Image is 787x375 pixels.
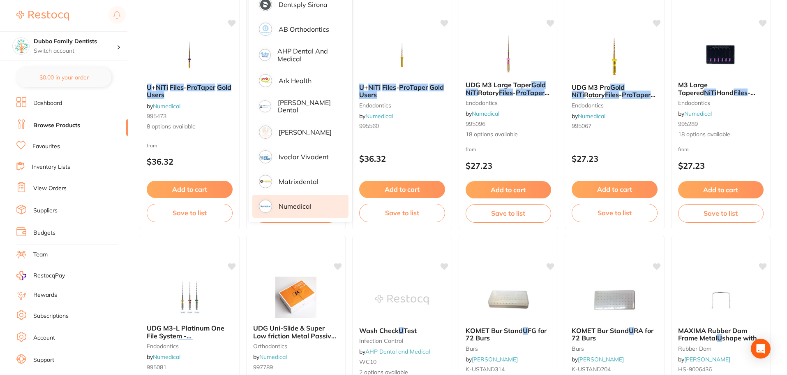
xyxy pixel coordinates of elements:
img: Erskine Dental [260,102,270,112]
span: M3 Large Tapered [678,81,708,96]
a: Suppliers [33,207,58,215]
div: Open Intercom Messenger [751,339,771,359]
button: Save to list [678,204,764,222]
span: Hand File [706,96,735,104]
span: Rotary [478,89,499,97]
em: U [147,83,152,91]
a: Dashboard [33,99,62,107]
em: Protaper [678,96,706,104]
em: U [717,334,722,342]
span: Hand [716,89,734,97]
em: Gold [217,83,231,91]
b: UDG Uni-Slide & Super Low friction Metal Passive Self-Ligating Brackets with Hook 345 0.22", ORMC... [253,324,339,340]
small: endodontics [572,102,658,109]
b: UDG M3 Pro Gold NiTi Rotary Files - ProTaper Gold Users, Basic & Refill Sequence 3/Unit [572,84,658,99]
a: AHP Dental and Medical [365,348,430,355]
span: 995081 [147,363,166,371]
em: Files [734,89,748,97]
em: Gold [610,83,625,91]
img: AHP Dental and Medical [260,50,270,60]
img: UDG M3 Large Taper Gold NiTi Rotary Files - ProTaper Gold Users. [482,33,535,75]
small: endodontics [678,100,764,106]
em: Gold [466,96,480,104]
span: from [678,146,689,152]
em: Users [359,91,377,99]
span: K-USTAND204 [572,366,611,373]
span: WC10 [359,358,376,366]
em: Users [482,96,499,104]
img: Dubbo Family Dentists [13,38,29,54]
a: Numedical [684,110,712,117]
span: by [466,356,518,363]
span: 995289 [678,120,698,128]
span: RA for 72 Burs [572,326,653,342]
b: KOMET Bur Stand U FG for 72 Burs [466,327,552,342]
img: U+ NiTi Files - ProTaper Gold Users [163,36,216,77]
a: Restocq Logo [16,6,69,25]
em: NiTi [156,83,168,91]
a: Numedical [472,110,499,117]
span: , Basic & Refill Sequence 3/Unit [572,98,649,114]
span: . [499,96,501,104]
b: U+ NiTi Files - ProTaper Gold Users [359,84,445,99]
em: Gold [572,98,586,107]
small: infection control [359,338,445,344]
em: Users [588,98,605,107]
em: NiTi [704,89,716,97]
button: Add to cart [572,181,658,198]
button: Add to cart [678,181,764,198]
a: View Orders [33,184,67,193]
img: MAXIMA Rubber Dam Frame Metal U shape with 7 tines Adult [694,279,748,320]
a: [PERSON_NAME] [472,356,518,363]
span: - [184,83,187,91]
p: [PERSON_NAME] [279,128,332,136]
span: by [359,112,393,120]
span: Wash Check [359,326,399,335]
span: 995560 [359,122,379,130]
em: ProTaper [399,83,428,91]
img: Matrixdental [260,176,271,187]
em: U [399,326,404,335]
img: UDG M3-L Platinum One File System - WaveOne Gold and VDW Reciproc Users 3/Unit [163,277,216,318]
span: 18 options available [466,130,552,139]
span: + [152,83,156,91]
small: orthodontics [253,343,339,349]
p: $27.23 [572,154,658,163]
span: HS-9006436 [678,366,712,373]
em: Users [147,91,164,99]
span: Rotary [584,91,605,99]
em: ProTaper [187,83,215,91]
a: Numedical [578,112,605,120]
span: by [147,102,180,110]
img: Restocq Logo [16,11,69,21]
a: [PERSON_NAME] [684,356,730,363]
span: from [466,146,476,152]
p: $36.32 [147,157,233,166]
span: by [572,112,605,120]
span: - [748,89,755,97]
span: 997789 [253,363,273,371]
em: U [629,326,634,335]
a: Subscriptions [33,312,69,320]
a: Inventory Lists [32,163,70,171]
small: endodontics [466,100,552,106]
a: Support [33,356,54,364]
b: UDG M3-L Platinum One File System - WaveOne Gold and VDW Reciproc Users 3/Unit [147,324,233,340]
button: Save to list [572,204,658,222]
img: KOMET Bur Stand U FG for 72 Burs [482,279,535,320]
span: KOMET Bur Stand [466,326,523,335]
button: Save to list [147,204,233,222]
em: Files [382,83,396,91]
span: shape with 7 tines Adult [678,334,764,349]
img: Henry Schein Halas [260,127,271,137]
a: Account [33,334,55,342]
span: 18 options available [678,130,764,139]
p: $27.23 [678,161,764,170]
p: [PERSON_NAME] Dental [278,99,337,114]
span: by [678,110,712,117]
a: Numedical [153,353,180,361]
p: Matrixdental [279,178,318,185]
img: Ark Health [260,75,271,86]
span: KOMET Bur Stand [572,326,629,335]
span: by [253,353,287,361]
